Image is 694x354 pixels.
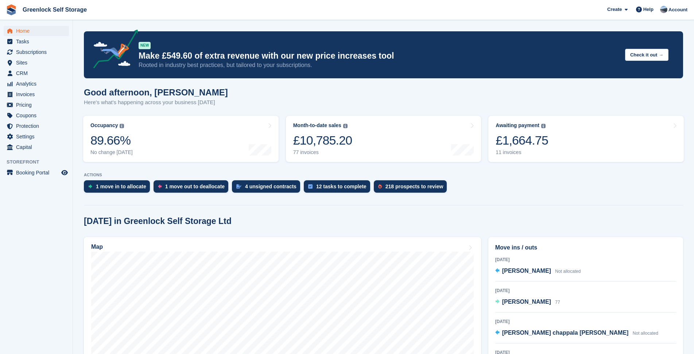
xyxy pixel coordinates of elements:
h2: Move ins / outs [495,243,676,252]
a: [PERSON_NAME] Not allocated [495,267,581,276]
img: move_outs_to_deallocate_icon-f764333ba52eb49d3ac5e1228854f67142a1ed5810a6f6cc68b1a99e826820c5.svg [158,184,162,189]
a: 1 move out to deallocate [154,180,232,196]
a: menu [4,36,69,47]
a: menu [4,131,69,142]
a: 4 unsigned contracts [232,180,304,196]
h2: [DATE] in Greenlock Self Storage Ltd [84,216,232,226]
a: menu [4,100,69,110]
span: Analytics [16,79,60,89]
a: [PERSON_NAME] chappala [PERSON_NAME] Not allocated [495,329,658,338]
span: [PERSON_NAME] [502,268,551,274]
div: [DATE] [495,256,676,263]
span: Booking Portal [16,168,60,178]
span: Create [607,6,622,13]
p: Rooted in industry best practices, but tailored to your subscriptions. [139,61,619,69]
img: Jamie Hamilton [660,6,667,13]
img: prospect-51fa495bee0391a8d652442698ab0144808aea92771e9ea1ae160a38d050c398.svg [378,184,382,189]
img: price-adjustments-announcement-icon-8257ccfd72463d97f412b2fc003d46551f7dbcb40ab6d574587a9cd5c0d94... [87,29,138,71]
span: 77 [555,300,560,305]
a: Month-to-date sales £10,785.20 77 invoices [286,116,481,162]
span: Not allocated [555,269,581,274]
img: icon-info-grey-7440780725fd019a000dd9b08b2336e03edf1995a4989e88bcd33f0948082b44.svg [120,124,124,128]
h1: Good afternoon, [PERSON_NAME] [84,87,228,97]
a: menu [4,79,69,89]
div: Occupancy [90,122,118,129]
a: 1 move in to allocate [84,180,154,196]
div: £10,785.20 [293,133,352,148]
a: menu [4,58,69,68]
span: Settings [16,131,60,142]
button: Check it out → [625,49,668,61]
span: [PERSON_NAME] [502,299,551,305]
div: 1 move out to deallocate [165,184,225,189]
div: 77 invoices [293,149,352,156]
a: Preview store [60,168,69,177]
span: Capital [16,142,60,152]
div: 11 invoices [496,149,548,156]
a: 218 prospects to review [374,180,451,196]
a: menu [4,110,69,121]
span: Protection [16,121,60,131]
div: 1 move in to allocate [96,184,146,189]
a: menu [4,142,69,152]
a: menu [4,121,69,131]
a: menu [4,68,69,78]
span: CRM [16,68,60,78]
span: Home [16,26,60,36]
div: 12 tasks to complete [316,184,367,189]
a: menu [4,168,69,178]
img: contract_signature_icon-13c848040528278c33f63329250d36e43548de30e8caae1d1a13099fd9432cc5.svg [236,184,241,189]
span: Pricing [16,100,60,110]
span: Account [668,6,687,13]
div: 4 unsigned contracts [245,184,296,189]
div: 89.66% [90,133,133,148]
span: Sites [16,58,60,68]
h2: Map [91,244,103,250]
img: move_ins_to_allocate_icon-fdf77a2bb77ea45bf5b3d319d69a93e2d87916cf1d5bf7949dd705db3b84f3ca.svg [88,184,92,189]
span: Help [643,6,654,13]
img: task-75834270c22a3079a89374b754ae025e5fb1db73e45f91037f5363f120a921f8.svg [308,184,313,189]
a: Occupancy 89.66% No change [DATE] [83,116,279,162]
img: icon-info-grey-7440780725fd019a000dd9b08b2336e03edf1995a4989e88bcd33f0948082b44.svg [343,124,348,128]
a: Awaiting payment £1,664.75 11 invoices [488,116,684,162]
div: [DATE] [495,318,676,325]
div: 218 prospects to review [385,184,443,189]
a: 12 tasks to complete [304,180,374,196]
span: Not allocated [633,331,658,336]
span: Coupons [16,110,60,121]
div: Month-to-date sales [293,122,341,129]
div: £1,664.75 [496,133,548,148]
img: icon-info-grey-7440780725fd019a000dd9b08b2336e03edf1995a4989e88bcd33f0948082b44.svg [541,124,546,128]
p: ACTIONS [84,173,683,177]
div: [DATE] [495,287,676,294]
div: No change [DATE] [90,149,133,156]
a: menu [4,89,69,99]
span: Subscriptions [16,47,60,57]
a: menu [4,47,69,57]
span: Storefront [7,158,73,166]
div: NEW [139,42,151,49]
span: Tasks [16,36,60,47]
img: stora-icon-8386f47178a22dfd0bd8f6a31ec36ba5ce8667c1dd55bd0f319d3a0aa187defe.svg [6,4,17,15]
p: Make £549.60 of extra revenue with our new price increases tool [139,51,619,61]
p: Here's what's happening across your business [DATE] [84,98,228,107]
div: Awaiting payment [496,122,539,129]
span: Invoices [16,89,60,99]
span: [PERSON_NAME] chappala [PERSON_NAME] [502,330,629,336]
a: [PERSON_NAME] 77 [495,298,560,307]
a: menu [4,26,69,36]
a: Greenlock Self Storage [20,4,90,16]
